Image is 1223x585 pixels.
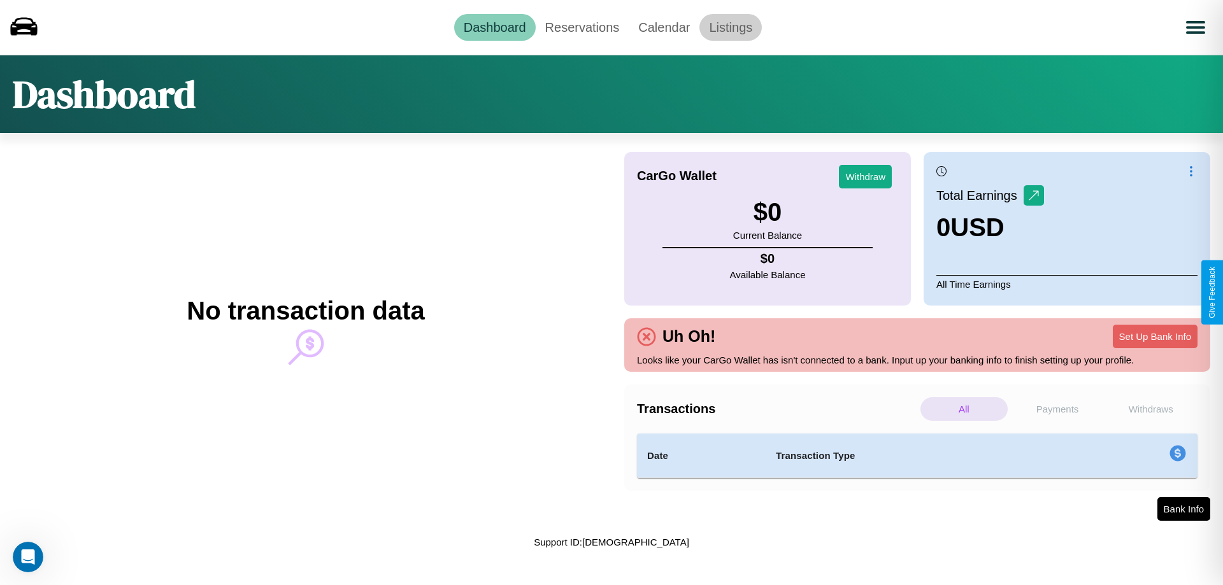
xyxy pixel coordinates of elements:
h2: No transaction data [187,297,424,325]
button: Withdraw [839,165,892,188]
p: Looks like your CarGo Wallet has isn't connected to a bank. Input up your banking info to finish ... [637,351,1198,369]
a: Dashboard [454,14,536,41]
h4: Transactions [637,402,917,416]
a: Listings [699,14,762,41]
table: simple table [637,433,1198,478]
h4: Transaction Type [776,448,1065,463]
h3: 0 USD [936,213,1044,242]
h1: Dashboard [13,68,196,120]
p: Support ID: [DEMOGRAPHIC_DATA] [534,533,689,551]
div: Give Feedback [1208,267,1217,318]
p: All Time Earnings [936,275,1198,293]
h4: $ 0 [730,251,806,266]
a: Reservations [536,14,629,41]
p: Available Balance [730,266,806,283]
p: Current Balance [733,227,802,244]
p: Total Earnings [936,184,1024,207]
button: Bank Info [1157,497,1210,521]
h4: CarGo Wallet [637,169,717,183]
p: Withdraws [1107,397,1194,421]
h4: Date [647,448,755,463]
h3: $ 0 [733,198,802,227]
button: Set Up Bank Info [1113,325,1198,348]
p: Payments [1014,397,1101,421]
button: Open menu [1178,10,1213,45]
h4: Uh Oh! [656,327,722,346]
a: Calendar [629,14,699,41]
p: All [920,397,1008,421]
iframe: Intercom live chat [13,542,43,572]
